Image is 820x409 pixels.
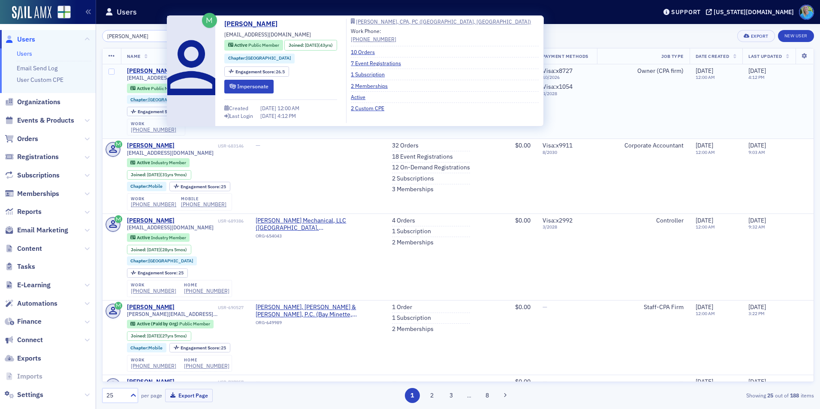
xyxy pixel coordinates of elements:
[5,226,68,235] a: Email Marketing
[228,55,246,61] span: Chapter :
[392,239,434,247] a: 2 Memberships
[5,335,43,345] a: Connect
[289,42,305,49] span: Joined :
[463,391,475,399] span: …
[130,258,193,264] a: Chapter:[GEOGRAPHIC_DATA]
[169,343,230,352] div: Engagement Score: 25
[130,97,193,102] a: Chapter:[GEOGRAPHIC_DATA]
[181,184,226,189] div: 25
[141,391,162,399] label: per page
[392,217,415,225] a: 4 Orders
[748,149,765,155] time: 9:03 AM
[5,134,38,144] a: Orders
[17,354,41,363] span: Exports
[181,346,226,350] div: 25
[799,5,814,20] span: Profile
[260,105,277,111] span: [DATE]
[127,304,175,311] a: [PERSON_NAME]
[351,93,372,101] a: Active
[256,217,380,232] a: [PERSON_NAME] Mechanical, LLC ([GEOGRAPHIC_DATA], [GEOGRAPHIC_DATA])
[256,141,260,149] span: —
[603,217,684,225] div: Controller
[17,134,38,144] span: Orders
[137,159,151,165] span: Active
[543,53,588,59] span: Payment Methods
[444,388,459,403] button: 3
[5,372,42,381] a: Imports
[696,67,713,75] span: [DATE]
[127,158,190,167] div: Active: Active: Industry Member
[57,6,71,19] img: SailAMX
[17,299,57,308] span: Automations
[696,310,715,316] time: 12:00 AM
[5,390,43,400] a: Settings
[102,30,184,42] input: Search…
[351,70,391,78] a: 1 Subscription
[228,42,279,49] a: Active Public Member
[169,182,230,191] div: Engagement Score: 25
[679,378,684,385] span: —
[17,317,42,326] span: Finance
[751,34,769,39] div: Export
[127,170,191,180] div: Joined: 1993-11-01 00:00:00
[184,288,229,294] a: [PHONE_NUMBER]
[17,35,35,44] span: Users
[224,40,283,51] div: Active: Active: Public Member
[131,172,147,177] span: Joined :
[17,207,42,217] span: Reports
[127,378,175,386] div: [PERSON_NAME]
[147,333,160,339] span: [DATE]
[235,69,276,75] span: Engagement Score :
[138,270,178,276] span: Engagement Score :
[176,379,244,385] div: USR-737857
[351,104,391,112] a: 2 Custom CPE
[543,150,591,155] span: 8 / 2030
[603,142,684,150] div: Corporate Accountant
[17,76,63,84] a: User Custom CPE
[12,6,51,20] img: SailAMX
[748,310,765,316] time: 3:22 PM
[714,8,794,16] div: [US_STATE][DOMAIN_NAME]
[392,304,412,311] a: 1 Order
[515,303,531,311] span: $0.00
[17,390,43,400] span: Settings
[696,149,715,155] time: 12:00 AM
[256,233,380,242] div: ORG-654043
[147,172,187,177] div: (31yrs 9mos)
[543,91,591,96] span: 4 / 2028
[130,183,163,189] a: Chapter:Mobile
[543,141,573,149] span: Visa : x9911
[184,358,229,363] div: home
[17,116,74,125] span: Events & Products
[17,372,42,381] span: Imports
[351,19,539,24] a: [PERSON_NAME], CPA, PC ([GEOGRAPHIC_DATA], [GEOGRAPHIC_DATA])
[5,152,59,162] a: Registrations
[17,335,43,345] span: Connect
[17,280,51,290] span: E-Learning
[130,345,163,351] a: Chapter:Mobile
[130,183,148,189] span: Chapter :
[671,8,701,16] div: Support
[748,378,766,385] span: [DATE]
[131,288,176,294] a: [PHONE_NUMBER]
[176,218,244,224] div: USR-689386
[405,388,420,403] button: 1
[5,299,57,308] a: Automations
[127,331,191,341] div: Joined: 1998-03-02 00:00:00
[127,142,175,150] div: [PERSON_NAME]
[737,30,775,42] button: Export
[543,67,573,75] span: Visa : x8727
[5,207,42,217] a: Reports
[351,82,394,90] a: 2 Memberships
[131,196,176,201] div: work
[480,388,495,403] button: 8
[229,114,253,118] div: Last Login
[138,108,178,114] span: Engagement Score :
[224,30,311,38] span: [EMAIL_ADDRESS][DOMAIN_NAME]
[131,201,176,208] div: [PHONE_NUMBER]
[778,30,814,42] a: New User
[181,196,226,201] div: mobile
[351,59,407,67] a: 7 Event Registrations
